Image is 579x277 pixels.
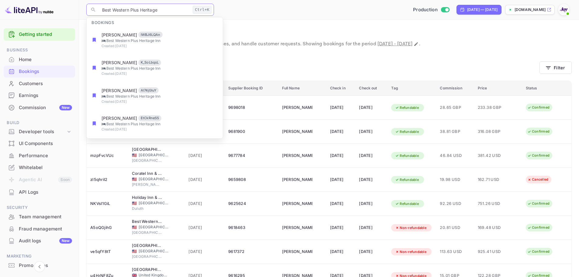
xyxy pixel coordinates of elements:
div: Hyatt Centric Park City [132,243,162,249]
span: [PERSON_NAME] [132,182,162,187]
div: Switch to Sandbox mode [411,6,452,13]
div: Holiday Inn & Suites Duluth Downtown, an IHG Hotel [132,195,162,201]
th: Price [474,81,522,96]
div: Audit logs [19,237,72,244]
div: zI5qhril2 [90,175,125,185]
div: [DATE] [330,127,352,137]
div: Confirmed [523,224,553,231]
span: 751.26 USD [478,200,508,207]
div: A5oQGjihG [90,223,125,233]
div: [DATE] [359,103,384,113]
div: Fraud management [19,226,72,233]
div: 9659808 [228,175,275,185]
div: Refundable [391,104,423,112]
a: Earnings [4,90,75,101]
div: New [59,238,72,244]
div: [DATE] [330,199,352,209]
span: [DATE] [188,224,221,231]
p: [PERSON_NAME] [102,59,137,66]
input: Search (e.g. bookings, documentation) [98,4,190,16]
img: With Joy [559,5,569,15]
span: Marketing [4,253,75,260]
div: CommissionNew [4,102,75,114]
span: Build [4,119,75,126]
div: Confirmed [523,104,553,111]
div: 9698018 [228,103,275,113]
a: Audit logsNew [4,235,75,246]
div: [DATE] [330,223,352,233]
div: Paxton Belcher [282,175,312,185]
div: Whitelabel [4,162,75,174]
div: mzpFvcVUc [90,151,125,161]
th: Status [522,81,571,96]
div: 9681900 [228,127,275,137]
div: UI Components [4,138,75,150]
span: Al74jGIuY [138,88,159,93]
span: 169.48 USD [478,224,508,231]
span: Duluth [132,206,162,211]
div: Best Western Naples Inn & Suites [132,219,162,225]
div: Shane Bennar [282,223,312,233]
span: [GEOGRAPHIC_DATA] [139,200,169,206]
span: United States of America [132,177,137,181]
span: 46.84 USD [440,152,470,159]
p: View and manage all hotel bookings, track reservation statuses, and handle customer requests. Sho... [86,40,572,48]
span: United States of America [132,153,137,157]
div: Whitelabel [19,164,72,171]
div: ve5qfY8tT [90,247,125,257]
div: 9625624 [228,199,275,209]
span: Production [413,6,438,13]
div: [DATE] — [DATE] [467,7,498,12]
div: Customers [19,80,72,87]
div: Liam Thomas [282,103,312,113]
div: 9677784 [228,151,275,161]
div: Confirmed [523,248,553,255]
div: Coratel Inn & Suites By Jasper Newton [132,171,162,177]
p: Created: [DATE] [102,43,218,49]
div: Team management [19,213,72,220]
p: Bookings [86,27,572,39]
div: Refundable [391,128,423,136]
p: [PERSON_NAME] [102,115,137,121]
p: [PERSON_NAME] [102,87,137,94]
div: Refundable [391,176,423,184]
span: United States of America [132,249,137,253]
th: Commission [436,81,474,96]
div: [DATE] [359,199,384,209]
div: [DATE] [330,247,352,257]
div: Customers [4,78,75,90]
span: [GEOGRAPHIC_DATA] [132,230,162,235]
span: IWBJ6LQAn [138,32,163,37]
div: Non-refundable [391,224,430,232]
div: Promo codes [19,262,72,269]
div: Confirmed [523,128,553,135]
a: Promo codes [4,260,75,271]
div: API Logs [4,186,75,198]
div: account-settings tabs [86,61,539,72]
div: Rox Hotel Aberdeen by Compass Hospitality [132,267,162,273]
div: Bookings [4,66,75,78]
div: 9618463 [228,223,275,233]
span: Bookings [87,16,119,26]
div: Confirmed [523,200,553,207]
span: United States of America [132,201,137,205]
span: EtCkRneSS [138,116,161,121]
div: [DATE] [330,151,352,161]
div: [DATE] [359,175,384,185]
div: Fraud management [4,223,75,235]
div: Home [19,56,72,63]
span: [GEOGRAPHIC_DATA] [132,158,162,163]
div: Refundable [391,152,423,160]
p: Created: [DATE] [102,99,218,104]
span: [GEOGRAPHIC_DATA] [139,176,169,182]
span: [GEOGRAPHIC_DATA] [132,254,162,259]
button: Change date range [413,41,419,47]
div: [DATE] [359,127,384,137]
div: Team management [4,211,75,223]
span: [DATE] [188,176,221,183]
button: Collapse navigation [34,261,45,272]
span: 38.81 GBP [440,128,470,135]
span: 92.26 USD [440,200,470,207]
span: Business [4,47,75,54]
th: Check in [326,81,356,96]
